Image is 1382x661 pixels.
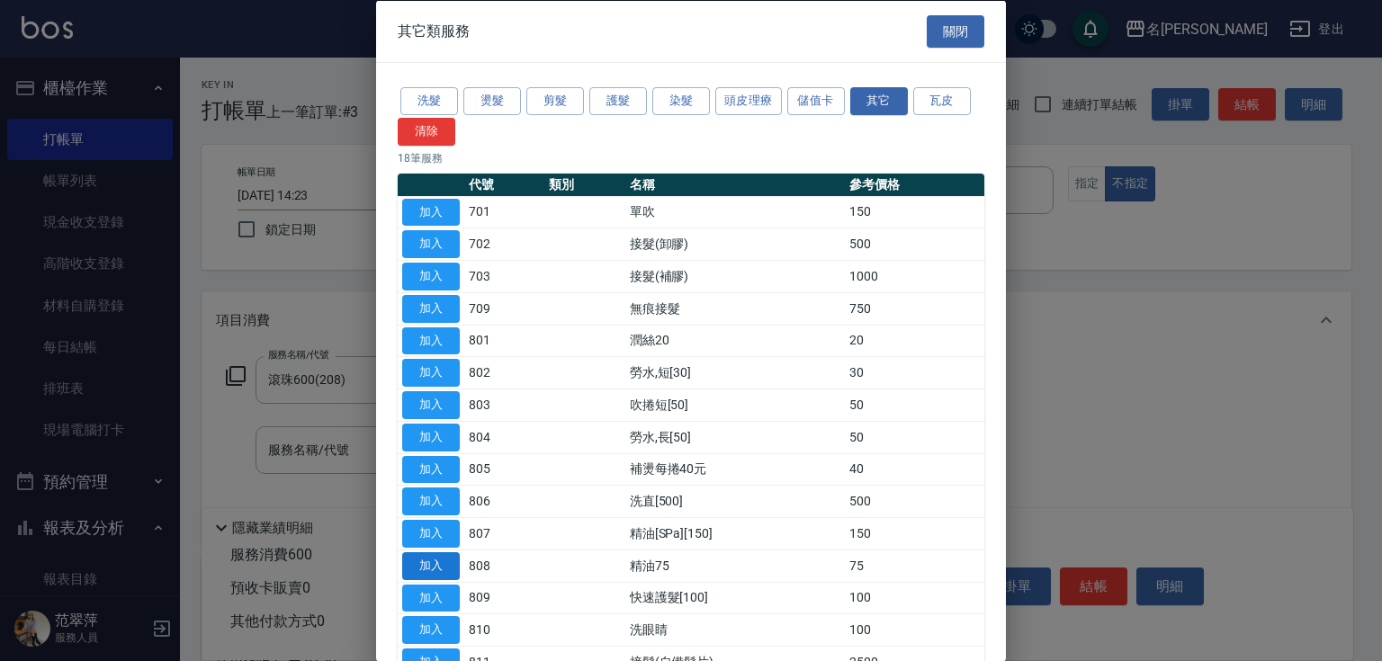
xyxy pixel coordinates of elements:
[402,616,460,644] button: 加入
[402,423,460,451] button: 加入
[787,87,845,115] button: 儲值卡
[625,421,845,453] td: 勞水,長[50]
[625,485,845,517] td: 洗直[500]
[464,356,544,389] td: 802
[464,421,544,453] td: 804
[845,517,984,549] td: 150
[464,517,544,549] td: 807
[625,582,845,614] td: 快速護髮[100]
[845,613,984,646] td: 100
[845,325,984,357] td: 20
[464,549,544,582] td: 808
[463,87,521,115] button: 燙髮
[845,485,984,517] td: 500
[398,22,470,40] span: 其它類服務
[464,292,544,325] td: 709
[464,613,544,646] td: 810
[464,196,544,228] td: 701
[625,228,845,260] td: 接髮(卸膠)
[625,260,845,292] td: 接髮(補膠)
[464,389,544,421] td: 803
[625,613,845,646] td: 洗眼睛
[845,453,984,486] td: 40
[526,87,584,115] button: 剪髮
[625,356,845,389] td: 勞水,短[30]
[398,149,984,165] p: 18 筆服務
[845,356,984,389] td: 30
[625,325,845,357] td: 潤絲20
[402,230,460,258] button: 加入
[845,389,984,421] td: 50
[464,228,544,260] td: 702
[464,260,544,292] td: 703
[845,292,984,325] td: 750
[625,453,845,486] td: 補燙每捲40元
[402,584,460,612] button: 加入
[464,582,544,614] td: 809
[398,117,455,145] button: 清除
[464,325,544,357] td: 801
[652,87,710,115] button: 染髮
[850,87,908,115] button: 其它
[402,455,460,483] button: 加入
[845,260,984,292] td: 1000
[589,87,647,115] button: 護髮
[625,173,845,196] th: 名稱
[845,421,984,453] td: 50
[625,292,845,325] td: 無痕接髮
[625,517,845,549] td: 精油[SPa][150]
[913,87,971,115] button: 瓦皮
[402,198,460,226] button: 加入
[845,173,984,196] th: 參考價格
[845,196,984,228] td: 150
[402,359,460,387] button: 加入
[402,487,460,515] button: 加入
[625,389,845,421] td: 吹捲短[50]
[402,551,460,579] button: 加入
[625,196,845,228] td: 單吹
[464,485,544,517] td: 806
[402,520,460,548] button: 加入
[402,391,460,419] button: 加入
[402,326,460,354] button: 加入
[402,263,460,290] button: 加入
[464,173,544,196] th: 代號
[845,549,984,582] td: 75
[544,173,624,196] th: 類別
[400,87,458,115] button: 洗髮
[625,549,845,582] td: 精油75
[464,453,544,486] td: 805
[845,228,984,260] td: 500
[715,87,782,115] button: 頭皮理療
[402,294,460,322] button: 加入
[927,14,984,48] button: 關閉
[845,582,984,614] td: 100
